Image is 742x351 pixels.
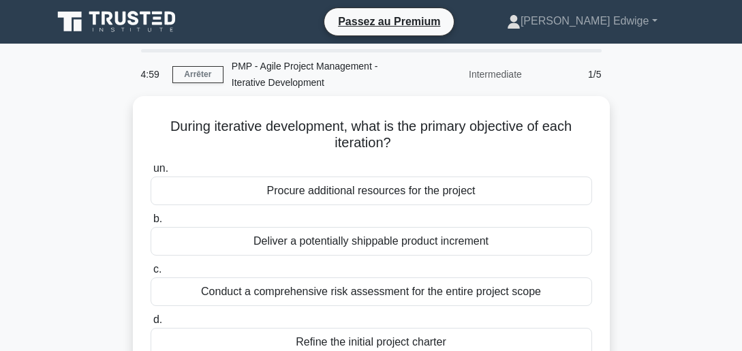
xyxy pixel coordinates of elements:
[411,61,530,88] div: Intermediate
[151,277,592,306] div: Conduct a comprehensive risk assessment for the entire project scope
[151,227,592,256] div: Deliver a potentially shippable product increment
[153,314,162,325] span: d.
[153,263,161,275] span: c.
[172,66,223,83] a: Arrêter
[170,119,572,150] font: During iterative development, what is the primary objective of each iteration?
[521,15,649,27] font: [PERSON_NAME] Edwige
[153,213,162,224] span: b.
[153,162,168,174] span: un.
[330,13,448,30] a: Passez au Premium
[223,52,411,96] div: PMP - Agile Project Management - Iterative Development
[530,61,610,88] div: 1/5
[133,61,172,88] div: 4:59
[151,177,592,205] div: Procure additional resources for the project
[474,7,690,35] a: [PERSON_NAME] Edwige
